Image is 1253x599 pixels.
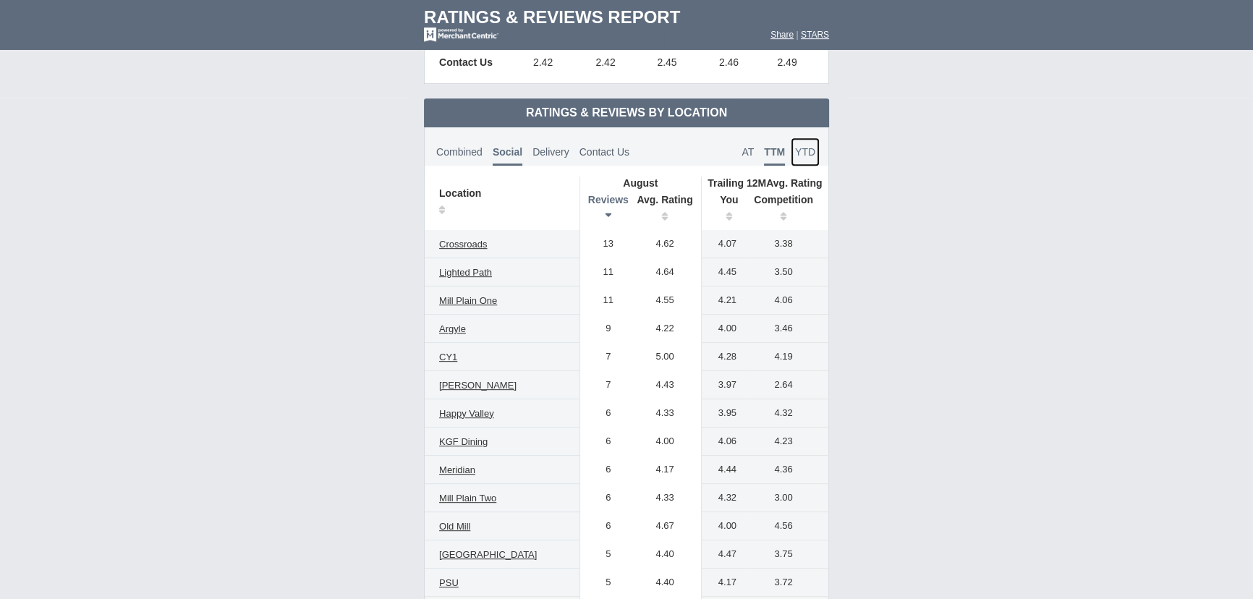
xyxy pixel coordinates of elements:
[629,371,701,399] td: 4.43
[436,146,483,158] span: Combined
[425,177,580,230] th: Location: activate to sort column ascending
[432,236,494,253] a: Crossroads
[701,569,746,597] td: 4.17
[511,41,574,84] td: 2.42
[746,399,828,428] td: 4.32
[580,399,629,428] td: 6
[629,343,701,371] td: 5.00
[701,286,746,315] td: 4.21
[701,484,746,512] td: 4.32
[697,41,760,84] td: 2.46
[580,177,701,190] th: August
[439,493,496,504] span: Mill Plain Two
[439,267,492,278] span: Lighted Path
[574,41,637,84] td: 2.42
[701,399,746,428] td: 3.95
[424,98,829,127] td: Ratings & Reviews by Location
[629,190,701,230] th: Avg. Rating: activate to sort column ascending
[432,546,544,564] a: [GEOGRAPHIC_DATA]
[580,230,629,258] td: 13
[432,264,499,281] a: Lighted Path
[746,343,828,371] td: 4.19
[746,540,828,569] td: 3.75
[439,323,466,334] span: Argyle
[701,258,746,286] td: 4.45
[580,371,629,399] td: 7
[580,286,629,315] td: 11
[746,230,828,258] td: 3.38
[439,352,457,362] span: CY1
[746,484,828,512] td: 3.00
[701,428,746,456] td: 4.06
[746,371,828,399] td: 2.64
[439,239,487,250] span: Crossroads
[629,540,701,569] td: 4.40
[701,343,746,371] td: 4.28
[701,512,746,540] td: 4.00
[629,399,701,428] td: 4.33
[432,292,504,310] a: Mill Plain One
[770,30,794,40] a: Share
[701,540,746,569] td: 4.47
[432,490,504,507] a: Mill Plain Two
[439,295,497,306] span: Mill Plain One
[760,41,814,84] td: 2.49
[708,177,766,189] span: Trailing 12M
[629,258,701,286] td: 4.64
[701,230,746,258] td: 4.07
[432,377,524,394] a: [PERSON_NAME]
[801,30,829,40] font: STARS
[432,405,501,422] a: Happy Valley
[629,484,701,512] td: 4.33
[629,456,701,484] td: 4.17
[580,569,629,597] td: 5
[432,518,477,535] a: Old Mill
[439,521,470,532] span: Old Mill
[580,456,629,484] td: 6
[532,146,569,158] span: Delivery
[795,146,815,158] span: YTD
[796,30,798,40] span: |
[701,190,746,230] th: You: activate to sort column ascending
[580,428,629,456] td: 6
[432,574,466,592] a: PSU
[439,577,459,588] span: PSU
[580,540,629,569] td: 5
[746,315,828,343] td: 3.46
[746,512,828,540] td: 4.56
[629,315,701,343] td: 4.22
[746,258,828,286] td: 3.50
[764,146,785,166] span: TTM
[701,456,746,484] td: 4.44
[701,371,746,399] td: 3.97
[439,549,537,560] span: [GEOGRAPHIC_DATA]
[439,436,488,447] span: KGF Dining
[746,456,828,484] td: 4.36
[629,286,701,315] td: 4.55
[493,146,522,166] span: Social
[439,464,475,475] span: Meridian
[432,433,495,451] a: KGF Dining
[439,408,494,419] span: Happy Valley
[629,569,701,597] td: 4.40
[439,380,517,391] span: [PERSON_NAME]
[432,320,473,338] a: Argyle
[746,569,828,597] td: 3.72
[746,190,828,230] th: Competition : activate to sort column ascending
[701,315,746,343] td: 4.00
[580,190,629,230] th: Reviews: activate to sort column ascending
[432,349,464,366] a: CY1
[580,484,629,512] td: 6
[742,146,754,158] span: AT
[424,27,498,42] img: mc-powered-by-logo-white-103.png
[746,428,828,456] td: 4.23
[637,41,697,84] td: 2.45
[580,315,629,343] td: 9
[439,41,511,84] td: Contact Us
[629,512,701,540] td: 4.67
[580,258,629,286] td: 11
[746,286,828,315] td: 4.06
[629,230,701,258] td: 4.62
[432,462,483,479] a: Meridian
